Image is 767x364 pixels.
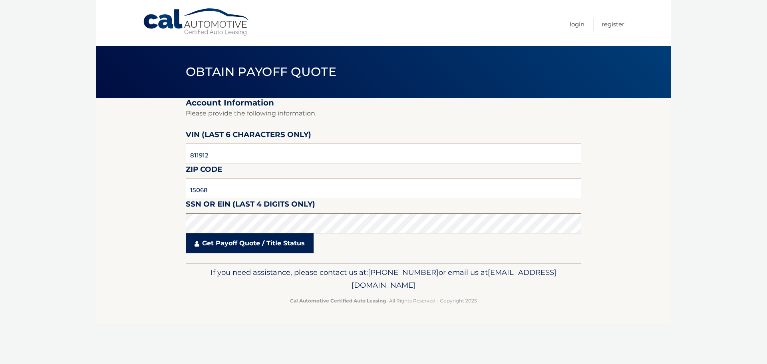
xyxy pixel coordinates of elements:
[368,268,439,277] span: [PHONE_NUMBER]
[602,18,624,31] a: Register
[143,8,250,36] a: Cal Automotive
[186,129,311,143] label: VIN (last 6 characters only)
[186,198,315,213] label: SSN or EIN (last 4 digits only)
[191,266,576,292] p: If you need assistance, please contact us at: or email us at
[186,98,581,108] h2: Account Information
[570,18,584,31] a: Login
[186,64,336,79] span: Obtain Payoff Quote
[290,298,386,304] strong: Cal Automotive Certified Auto Leasing
[186,108,581,119] p: Please provide the following information.
[186,233,314,253] a: Get Payoff Quote / Title Status
[186,163,222,178] label: Zip Code
[191,296,576,305] p: - All Rights Reserved - Copyright 2025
